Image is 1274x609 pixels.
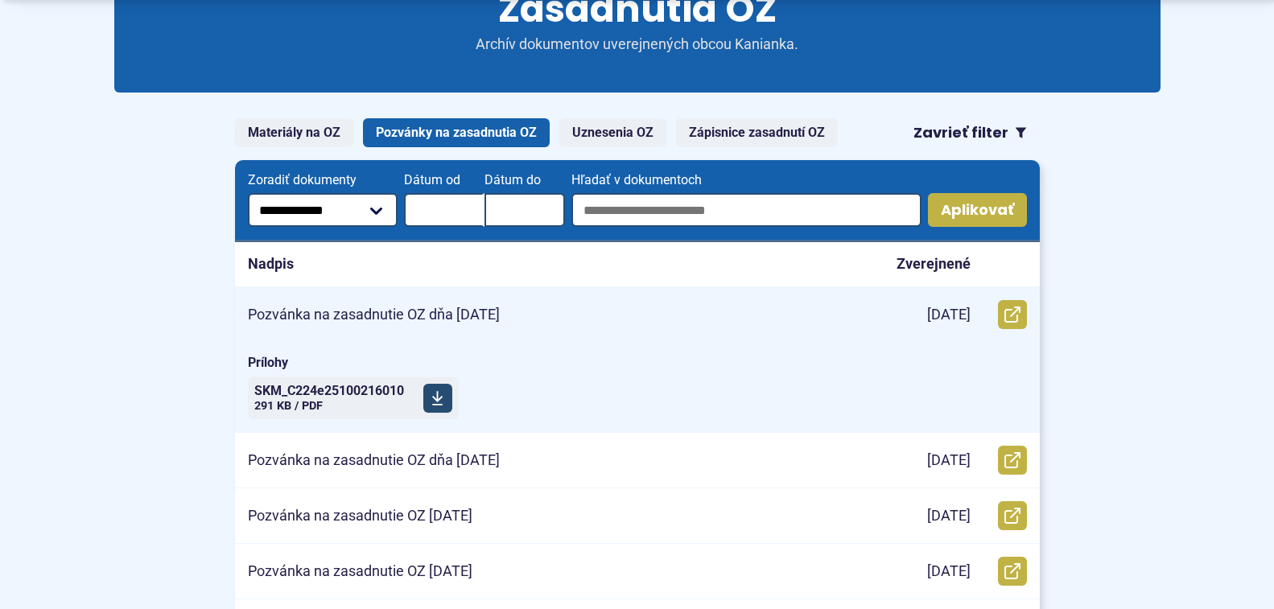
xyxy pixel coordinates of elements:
input: Hľadať v dokumentoch [571,193,921,227]
a: Uznesenia OZ [559,118,666,147]
a: SKM_C224e25100216010 291 KB / PDF [248,377,459,419]
p: Archív dokumentov uverejnených obcou Kanianka. [444,35,831,54]
span: Zavrieť filter [913,124,1008,142]
button: Aplikovať [928,193,1027,227]
p: Pozvánka na zasadnutie OZ dňa [DATE] [248,451,500,470]
p: Nadpis [248,255,294,274]
select: Zoradiť dokumenty [248,193,398,227]
span: Hľadať v dokumentoch [571,173,921,187]
input: Dátum od [404,193,484,227]
span: Prílohy [248,355,1027,371]
a: Materiály na OZ [235,118,353,147]
span: SKM_C224e25100216010 [254,385,404,397]
p: [DATE] [927,451,971,470]
button: Zavrieť filter [901,118,1040,147]
p: Pozvánka na zasadnutie OZ [DATE] [248,507,472,525]
span: 291 KB / PDF [254,399,323,413]
p: [DATE] [927,306,971,324]
a: Pozvánky na zasadnutia OZ [363,118,550,147]
p: [DATE] [927,562,971,581]
p: Zverejnené [897,255,971,274]
input: Dátum do [484,193,565,227]
a: Zápisnice zasadnutí OZ [676,118,838,147]
p: [DATE] [927,507,971,525]
span: Zoradiť dokumenty [248,173,398,187]
span: Dátum od [404,173,484,187]
p: Pozvánka na zasadnutie OZ dňa [DATE] [248,306,500,324]
p: Pozvánka na zasadnutie OZ [DATE] [248,562,472,581]
span: Dátum do [484,173,565,187]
